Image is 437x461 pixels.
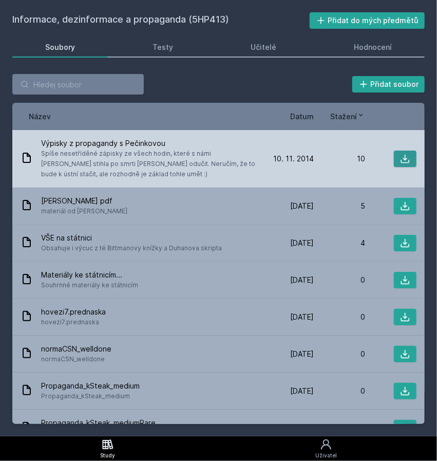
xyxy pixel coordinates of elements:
[290,275,314,285] span: [DATE]
[41,391,140,401] span: Propaganda_kSteak_medium
[41,138,258,149] span: Výpisky z propagandy s Pečinkovou
[314,154,365,164] div: 10
[41,270,138,280] span: Materiály ke státnicím...
[41,280,138,290] span: Souhrnné materiály ke státnicím
[290,238,314,248] span: [DATE]
[45,42,75,52] div: Soubory
[12,37,107,58] a: Soubory
[41,354,111,364] span: normaCSN_welldone
[290,201,314,211] span: [DATE]
[100,452,115,459] div: Study
[12,12,310,29] h2: Informace, dezinformace a propaganda (5HP413)
[321,37,425,58] a: Hodnocení
[41,233,222,243] span: VŠE na státnici
[314,238,365,248] div: 4
[41,243,222,253] span: Obsahuje i výcuc z té Bittmanovy knížky a Duhanova skripta
[41,317,106,327] span: hovezi7.prednaska
[41,344,111,354] span: normaCSN_welldone
[314,312,365,322] div: 0
[251,42,276,52] div: Učitelé
[314,275,365,285] div: 0
[290,386,314,396] span: [DATE]
[314,349,365,359] div: 0
[12,74,144,95] input: Hledej soubor
[290,349,314,359] span: [DATE]
[290,312,314,322] span: [DATE]
[314,386,365,396] div: 0
[330,111,365,122] button: Stažení
[41,381,140,391] span: Propaganda_kSteak_medium
[314,423,365,433] div: 0
[120,37,205,58] a: Testy
[153,42,173,52] div: Testy
[352,76,425,93] button: Přidat soubor
[290,111,314,122] button: Datum
[41,206,127,216] span: materiál od [PERSON_NAME]
[29,111,51,122] button: Název
[41,307,106,317] span: hovezi7.prednaska
[310,12,425,29] button: Přidat do mých předmětů
[41,149,258,179] span: Spíše nesetříděné zápisky ze všech hodin, které s námi [PERSON_NAME] stihla po smrti [PERSON_NAME...
[41,196,127,206] span: [PERSON_NAME] pdf
[314,201,365,211] div: 5
[330,111,357,122] span: Stažení
[215,436,437,461] a: Uživatel
[315,452,337,459] div: Uživatel
[273,154,314,164] span: 10. 11. 2014
[290,423,314,433] span: [DATE]
[354,42,392,52] div: Hodnocení
[218,37,309,58] a: Učitelé
[41,418,156,428] span: Propaganda_kSteak_mediumRare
